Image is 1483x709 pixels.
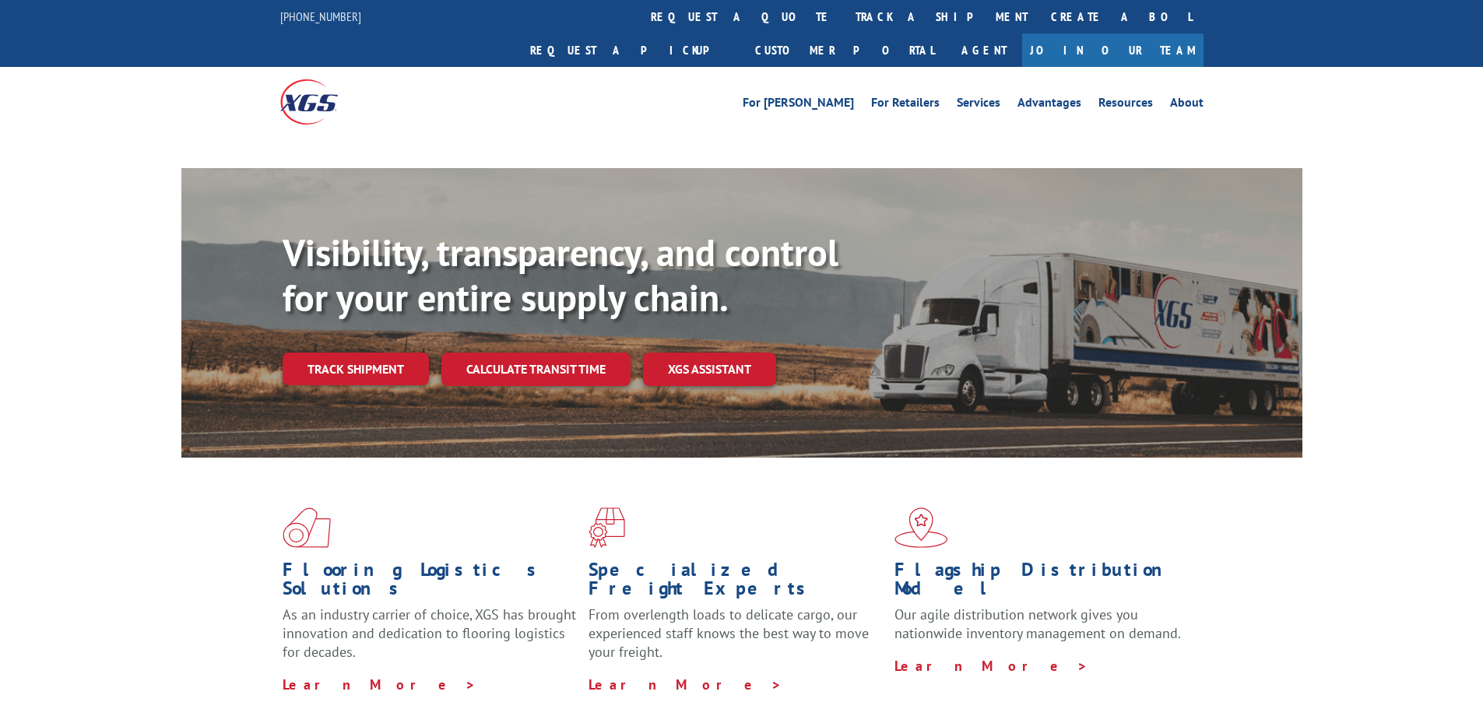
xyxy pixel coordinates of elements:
[283,605,576,661] span: As an industry carrier of choice, XGS has brought innovation and dedication to flooring logistics...
[894,507,948,548] img: xgs-icon-flagship-distribution-model-red
[589,605,883,675] p: From overlength loads to delicate cargo, our experienced staff knows the best way to move your fr...
[946,33,1022,67] a: Agent
[589,676,782,693] a: Learn More >
[283,507,331,548] img: xgs-icon-total-supply-chain-intelligence-red
[871,97,940,114] a: For Retailers
[589,560,883,605] h1: Specialized Freight Experts
[894,560,1189,605] h1: Flagship Distribution Model
[1022,33,1204,67] a: Join Our Team
[283,676,476,693] a: Learn More >
[957,97,1000,114] a: Services
[743,33,946,67] a: Customer Portal
[894,605,1181,642] span: Our agile distribution network gives you nationwide inventory management on demand.
[441,353,631,386] a: Calculate transit time
[743,97,854,114] a: For [PERSON_NAME]
[894,657,1088,675] a: Learn More >
[283,228,838,321] b: Visibility, transparency, and control for your entire supply chain.
[518,33,743,67] a: Request a pickup
[643,353,776,386] a: XGS ASSISTANT
[589,507,625,548] img: xgs-icon-focused-on-flooring-red
[1170,97,1204,114] a: About
[1017,97,1081,114] a: Advantages
[283,353,429,385] a: Track shipment
[283,560,577,605] h1: Flooring Logistics Solutions
[1098,97,1153,114] a: Resources
[280,9,361,24] a: [PHONE_NUMBER]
